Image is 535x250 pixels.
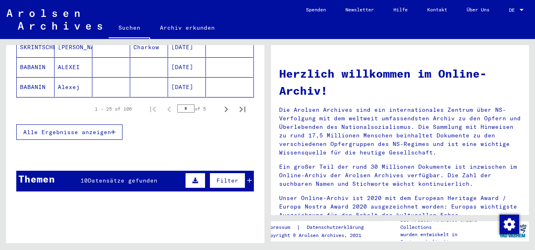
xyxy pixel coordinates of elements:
[88,177,157,184] span: Datensätze gefunden
[279,163,521,188] p: Ein großer Teil der rund 30 Millionen Dokumente ist inzwischen im Online-Archiv der Arolsen Archi...
[145,101,161,117] button: First page
[55,57,92,77] mat-cell: ALEXEI
[168,57,206,77] mat-cell: [DATE]
[95,105,132,113] div: 1 – 25 of 106
[81,177,88,184] span: 10
[498,221,528,241] img: yv_logo.png
[500,215,519,234] img: Zustimmung ändern
[234,101,251,117] button: Last page
[16,124,122,140] button: Alle Ergebnisse anzeigen
[55,77,92,97] mat-cell: Alexej
[55,37,92,57] mat-cell: [PERSON_NAME]
[161,101,177,117] button: Previous page
[279,194,521,220] p: Unser Online-Archiv ist 2020 mit dem European Heritage Award / Europa Nostra Award 2020 ausgezeic...
[17,37,55,57] mat-cell: SKRINTSCHENKO
[23,128,111,136] span: Alle Ergebnisse anzeigen
[400,231,497,246] p: wurden entwickelt in Partnerschaft mit
[264,232,373,239] p: Copyright © Arolsen Archives, 2021
[130,37,168,57] mat-cell: Charkow
[17,77,55,97] mat-cell: BABANIN
[264,223,373,232] div: |
[168,37,206,57] mat-cell: [DATE]
[218,101,234,117] button: Next page
[210,173,245,188] button: Filter
[109,18,150,39] a: Suchen
[150,18,225,37] a: Archiv erkunden
[279,65,521,99] h1: Herzlich willkommen im Online-Archiv!
[18,172,55,186] div: Themen
[300,223,373,232] a: Datenschutzerklärung
[400,216,497,231] p: Die Arolsen Archives Online-Collections
[177,105,218,113] div: of 5
[17,57,55,77] mat-cell: BABANIN
[216,177,238,184] span: Filter
[509,7,518,13] span: DE
[264,223,297,232] a: Impressum
[7,9,102,30] img: Arolsen_neg.svg
[279,106,521,157] p: Die Arolsen Archives sind ein internationales Zentrum über NS-Verfolgung mit dem weltweit umfasse...
[168,77,206,97] mat-cell: [DATE]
